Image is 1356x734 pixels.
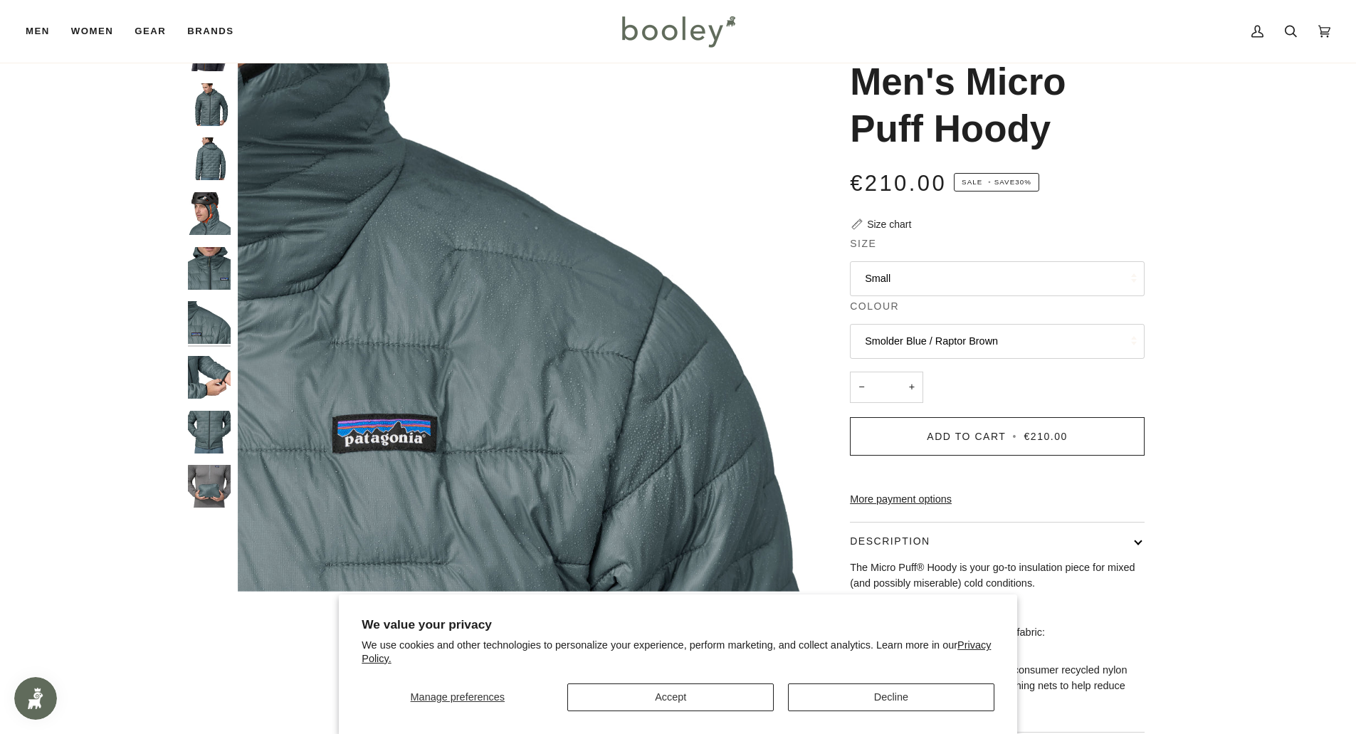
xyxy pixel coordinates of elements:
span: Men [26,24,50,38]
div: Patagonia Men's Micro Puff Hoody - Booley Galway [238,28,801,592]
span: Colour [850,299,899,314]
img: Patagonia Men's Micro Puff Hoody - Booley Galway [188,137,231,180]
img: Men's Micro Puff Hoody [188,465,231,508]
button: Decline [788,683,994,711]
a: Privacy Policy. [362,639,991,664]
img: Patagonia Men's Micro Puff Hoody - Booley Galway [188,301,231,344]
h2: We value your privacy [362,617,994,632]
span: Brands [187,24,233,38]
button: Smolder Blue / Raptor Brown [850,324,1145,359]
button: + [900,372,923,404]
p: We use cookies and other technologies to personalize your experience, perform marketing, and coll... [362,639,994,666]
span: €210.00 [850,171,947,196]
span: • [1010,431,1020,442]
img: Patagonia Men&#39;s Micro Puff Hoody - Booley Galway [238,28,801,592]
span: €210.00 [1024,431,1068,442]
div: Size chart [867,217,911,232]
a: More payment options [850,492,1145,508]
img: Booley [616,11,740,52]
span: 30% [1015,178,1031,186]
button: Small [850,261,1145,296]
img: Patagonia Men's Micro Puff Hoody - Booley Galway [188,356,231,399]
span: Manage preferences [411,691,505,703]
h1: Men's Micro Puff Hoody [850,58,1134,152]
img: Patagonia Men's Micro Puff Hoody - Booley Galway [188,247,231,290]
button: Description [850,523,1145,560]
iframe: Button to open loyalty program pop-up [14,677,57,720]
span: Add to Cart [927,431,1006,442]
input: Quantity [850,372,923,404]
button: Add to Cart • €210.00 [850,417,1145,456]
span: Sale [962,178,982,186]
img: Patagonia Men's Micro Puff Hoody - Booley Galway [188,83,231,126]
span: Size [850,236,876,251]
button: − [850,372,873,404]
em: • [985,178,994,186]
img: Patagonia Men's Micro Puff Hoody - Booley Galway [188,192,231,235]
span: Save [954,173,1039,192]
button: Accept [567,683,774,711]
span: Women [71,24,113,38]
img: Patagonia Men's Micro Puff Hoody - Booley Galway [188,411,231,453]
p: The Micro Puff® Hoody is your go-to insulation piece for mixed (and possibly miserable) cold cond... [850,560,1145,591]
span: Gear [135,24,166,38]
button: Manage preferences [362,683,553,711]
